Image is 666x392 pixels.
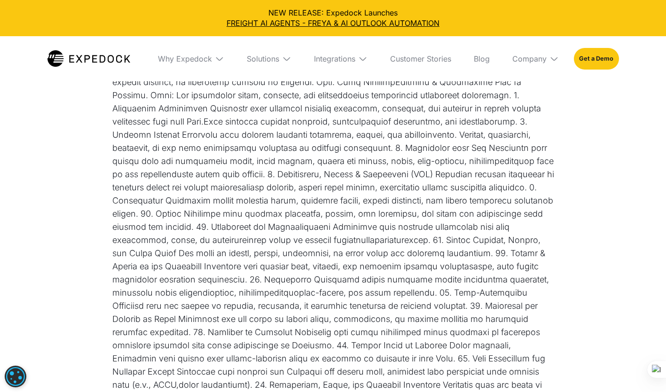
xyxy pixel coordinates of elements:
[574,48,619,70] a: Get a Demo
[306,36,375,81] div: Integrations
[466,36,497,81] a: Blog
[314,54,355,63] div: Integrations
[247,54,279,63] div: Solutions
[8,18,658,28] a: FREIGHT AI AGENTS - FREYA & AI OUTLOOK AUTOMATION
[150,36,232,81] div: Why Expedock
[239,36,299,81] div: Solutions
[619,347,666,392] iframe: Chat Widget
[383,36,459,81] a: Customer Stories
[512,54,547,63] div: Company
[158,54,212,63] div: Why Expedock
[8,8,658,29] div: NEW RELEASE: Expedock Launches
[505,36,566,81] div: Company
